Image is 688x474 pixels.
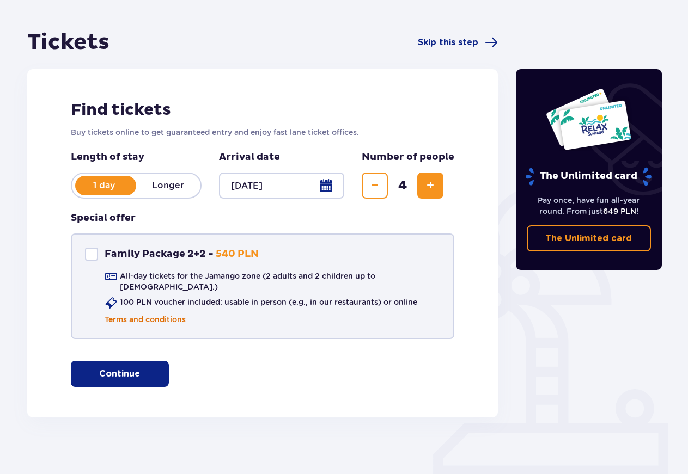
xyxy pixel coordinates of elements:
span: 649 PLN [603,207,636,216]
button: Continue [71,361,169,387]
span: Skip this step [418,36,478,48]
p: 540 PLN [216,248,259,261]
p: 1 day [72,180,136,192]
p: The Unlimited card [545,232,632,244]
p: Number of people [362,151,454,164]
img: Two entry cards to Suntago with the word 'UNLIMITED RELAX', featuring a white background with tro... [545,88,632,151]
p: Longer [136,180,200,192]
span: 4 [390,177,415,194]
h2: Find tickets [71,100,455,120]
a: Skip this step [418,36,498,49]
p: Buy tickets online to get guaranteed entry and enjoy fast lane ticket offices. [71,127,455,138]
button: Increase [417,173,443,199]
p: Length of stay [71,151,202,164]
a: The Unlimited card [527,225,651,251]
button: Decrease [362,173,388,199]
p: All-day tickets for the Jamango zone (2 adults and 2 children up to [DEMOGRAPHIC_DATA].) [120,270,441,292]
h3: Special offer [71,212,136,225]
p: Arrival date [219,151,280,164]
p: 100 PLN voucher included: usable in person (e.g., in our restaurants) or online [120,297,417,307]
p: The Unlimited card [525,167,653,186]
a: Terms and conditions [105,314,186,325]
p: Continue [99,368,140,380]
h1: Tickets [27,29,109,56]
p: Family Package 2+2 - [105,248,214,261]
p: Pay once, have fun all-year round. From just ! [527,195,651,217]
